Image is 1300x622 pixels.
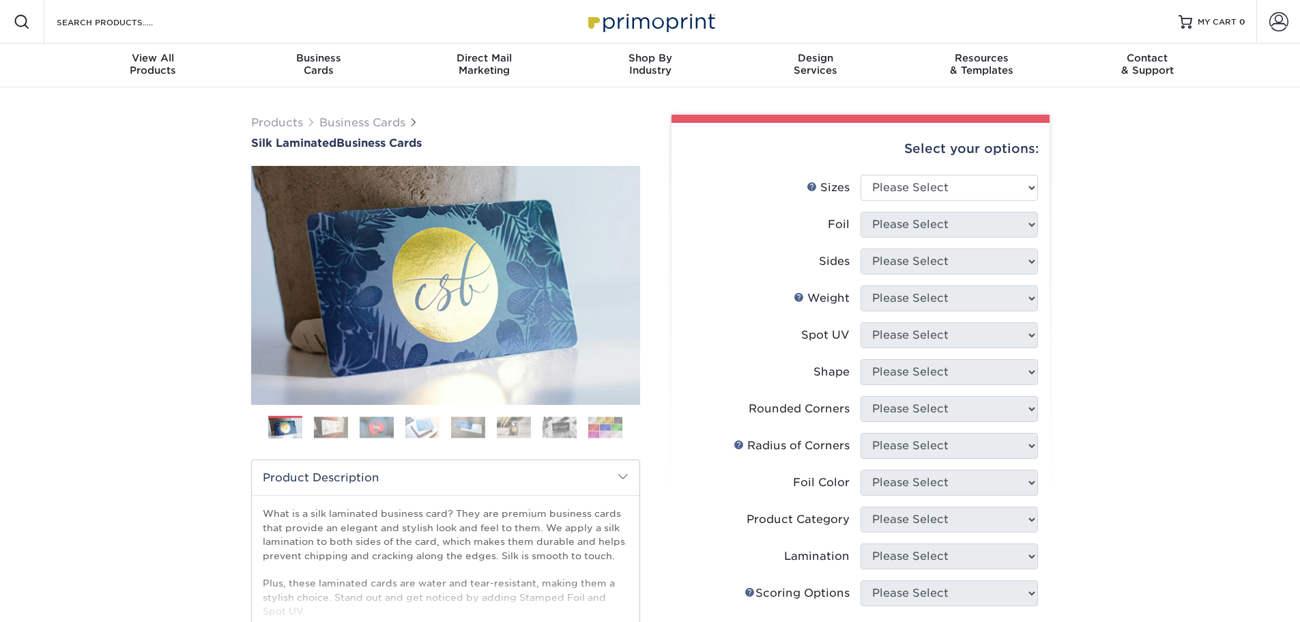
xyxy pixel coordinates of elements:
[813,364,850,380] div: Shape
[793,475,850,491] div: Foil Color
[749,401,850,417] div: Rounded Corners
[1239,17,1245,27] span: 0
[70,44,236,87] a: View AllProducts
[733,52,899,76] div: Services
[252,460,639,495] h2: Product Description
[543,416,577,438] img: Business Cards 07
[745,585,850,602] div: Scoring Options
[567,44,733,87] a: Shop ByIndustry
[582,7,719,36] img: Primoprint
[235,52,401,64] span: Business
[734,438,850,454] div: Radius of Corners
[1065,44,1230,87] a: Contact& Support
[801,327,850,343] div: Spot UV
[70,52,236,64] span: View All
[497,416,531,438] img: Business Cards 06
[319,116,405,129] a: Business Cards
[251,91,640,480] img: Silk Laminated 01
[733,52,899,64] span: Design
[807,180,850,196] div: Sizes
[235,52,401,76] div: Cards
[733,44,899,87] a: DesignServices
[401,52,567,76] div: Marketing
[405,416,439,438] img: Business Cards 04
[747,511,850,528] div: Product Category
[251,116,303,129] a: Products
[899,52,1065,76] div: & Templates
[401,52,567,64] span: Direct Mail
[1198,16,1237,28] span: MY CART
[251,137,336,150] span: Silk Laminated
[828,216,850,233] div: Foil
[451,416,485,438] img: Business Cards 05
[70,52,236,76] div: Products
[268,411,302,445] img: Business Cards 01
[251,137,640,150] h1: Business Cards
[1065,52,1230,76] div: & Support
[899,44,1065,87] a: Resources& Templates
[55,14,188,30] input: SEARCH PRODUCTS.....
[899,52,1065,64] span: Resources
[819,253,850,270] div: Sides
[235,44,401,87] a: BusinessCards
[567,52,733,64] span: Shop By
[360,416,394,438] img: Business Cards 03
[251,137,640,150] a: Silk LaminatedBusiness Cards
[794,290,850,307] div: Weight
[784,548,850,565] div: Lamination
[1065,52,1230,64] span: Contact
[682,123,1039,175] div: Select your options:
[588,416,622,438] img: Business Cards 08
[401,44,567,87] a: Direct MailMarketing
[567,52,733,76] div: Industry
[314,416,348,438] img: Business Cards 02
